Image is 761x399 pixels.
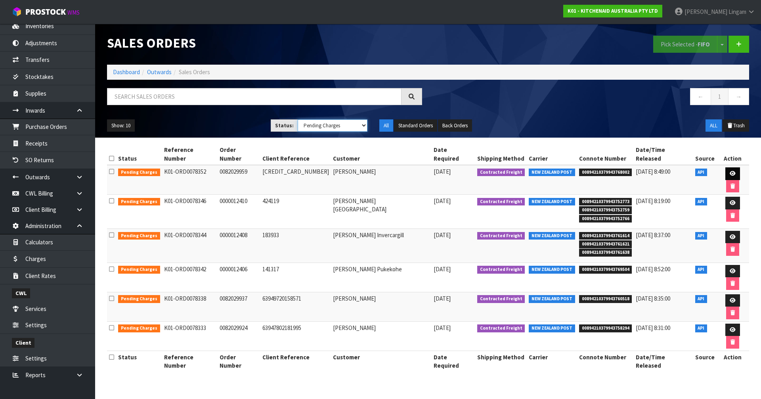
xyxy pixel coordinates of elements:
[275,122,294,129] strong: Status:
[723,119,749,132] button: Trash
[579,324,632,332] span: 00894210379943758294
[698,40,710,48] strong: FIFO
[568,8,658,14] strong: K01 - KITCHENAID AUSTRALIA PTY LTD
[563,5,662,17] a: K01 - KITCHENAID AUSTRALIA PTY LTD
[475,351,527,372] th: Shipping Method
[260,263,331,292] td: 141317
[260,321,331,351] td: 63947802181995
[331,263,431,292] td: [PERSON_NAME] Pukekohe
[529,266,575,274] span: NEW ZEALAND POST
[260,351,331,372] th: Client Reference
[107,88,402,105] input: Search sales orders
[695,266,707,274] span: API
[218,165,260,195] td: 0082029959
[529,295,575,303] span: NEW ZEALAND POST
[147,68,172,76] a: Outwards
[579,206,632,214] span: 00894210379943752759
[12,338,34,348] span: Client
[12,288,30,298] span: CWL
[477,266,525,274] span: Contracted Freight
[579,240,632,248] span: 00894210379943761621
[331,292,431,321] td: [PERSON_NAME]
[162,165,218,195] td: K01-ORD0078352
[260,165,331,195] td: [CREDIT_CARD_NUMBER]
[118,232,160,240] span: Pending Charges
[579,198,632,206] span: 00894210379943752773
[331,351,431,372] th: Customer
[162,195,218,229] td: K01-ORD0078346
[260,144,331,165] th: Client Reference
[434,295,451,302] span: [DATE]
[636,197,670,205] span: [DATE] 8:19:00
[685,8,727,15] span: [PERSON_NAME]
[529,324,575,332] span: NEW ZEALAND POST
[477,324,525,332] span: Contracted Freight
[118,198,160,206] span: Pending Charges
[331,228,431,263] td: [PERSON_NAME] Invercargill
[331,144,431,165] th: Customer
[579,249,632,257] span: 00894210379943761638
[527,351,577,372] th: Carrier
[711,88,728,105] a: 1
[162,144,218,165] th: Reference Number
[331,195,431,229] td: [PERSON_NAME] [GEOGRAPHIC_DATA]
[218,351,260,372] th: Order Number
[634,351,693,372] th: Date/Time Released
[579,169,632,176] span: 00894210379943768002
[728,88,749,105] a: →
[717,144,749,165] th: Action
[690,88,711,105] a: ←
[260,228,331,263] td: 183933
[579,215,632,223] span: 00894210379943752766
[162,351,218,372] th: Reference Number
[579,232,632,240] span: 00894210379943761614
[107,119,135,132] button: Show: 10
[634,144,693,165] th: Date/Time Released
[218,195,260,229] td: 0000012410
[636,231,670,239] span: [DATE] 8:37:00
[179,68,210,76] span: Sales Orders
[118,266,160,274] span: Pending Charges
[162,292,218,321] td: K01-ORD0078338
[695,198,707,206] span: API
[434,324,451,332] span: [DATE]
[579,295,632,303] span: 00894210379943760518
[25,7,66,17] span: ProStock
[218,292,260,321] td: 0082029937
[218,321,260,351] td: 0082029924
[260,195,331,229] td: 424119
[653,36,717,53] button: Pick Selected -FIFO
[162,228,218,263] td: K01-ORD0078344
[695,169,707,176] span: API
[162,321,218,351] td: K01-ORD0078333
[218,263,260,292] td: 0000012406
[113,68,140,76] a: Dashboard
[695,295,707,303] span: API
[12,7,22,17] img: cube-alt.png
[577,144,634,165] th: Connote Number
[67,9,80,16] small: WMS
[434,265,451,273] span: [DATE]
[118,295,160,303] span: Pending Charges
[434,231,451,239] span: [DATE]
[529,232,575,240] span: NEW ZEALAND POST
[577,351,634,372] th: Connote Number
[693,351,717,372] th: Source
[107,36,422,50] h1: Sales Orders
[728,8,746,15] span: Lingam
[116,351,162,372] th: Status
[116,144,162,165] th: Status
[379,119,393,132] button: All
[475,144,527,165] th: Shipping Method
[434,197,451,205] span: [DATE]
[529,169,575,176] span: NEW ZEALAND POST
[218,228,260,263] td: 0000012408
[477,232,525,240] span: Contracted Freight
[162,263,218,292] td: K01-ORD0078342
[706,119,722,132] button: ALL
[260,292,331,321] td: 63949720158571
[331,165,431,195] td: [PERSON_NAME]
[477,198,525,206] span: Contracted Freight
[636,324,670,332] span: [DATE] 8:31:00
[579,266,632,274] span: 00894210379943769504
